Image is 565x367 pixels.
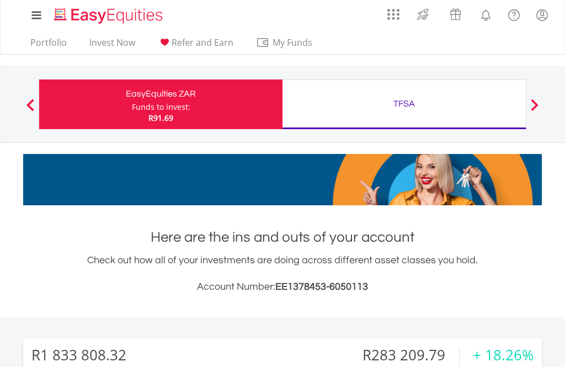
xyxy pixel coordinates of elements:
img: EasyEquities_Logo.png [52,7,167,25]
a: Vouchers [439,3,472,23]
a: AppsGrid [380,3,407,20]
div: R1 833 808.32 [31,347,126,363]
span: EE1378453-6050113 [275,281,368,292]
span: My Funds [256,35,328,50]
a: FAQ's and Support [500,3,528,25]
a: Home page [50,3,167,25]
h3: Account Number: [23,279,542,295]
span: R91.69 [148,113,173,123]
img: vouchers-v2.svg [446,6,465,23]
button: Previous [19,104,41,115]
a: Notifications [472,3,500,25]
button: Next [524,104,546,115]
a: Invest Now [85,37,140,54]
div: + 18.26% [473,347,534,363]
a: Portfolio [26,37,71,54]
h1: Here are the ins and outs of your account [23,227,542,247]
div: TFSA [289,96,519,111]
span: Refer and Earn [172,36,233,49]
img: thrive-v2.svg [414,6,432,23]
div: Funds to invest: [132,102,190,113]
img: EasyMortage Promotion Banner [23,154,542,205]
div: Check out how all of your investments are doing across different asset classes you hold. [23,253,542,295]
div: EasyEquities ZAR [46,86,276,102]
a: Refer and Earn [153,37,238,54]
img: grid-menu-icon.svg [387,8,399,20]
a: My Profile [528,3,556,27]
div: R283 209.79 [363,347,459,363]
